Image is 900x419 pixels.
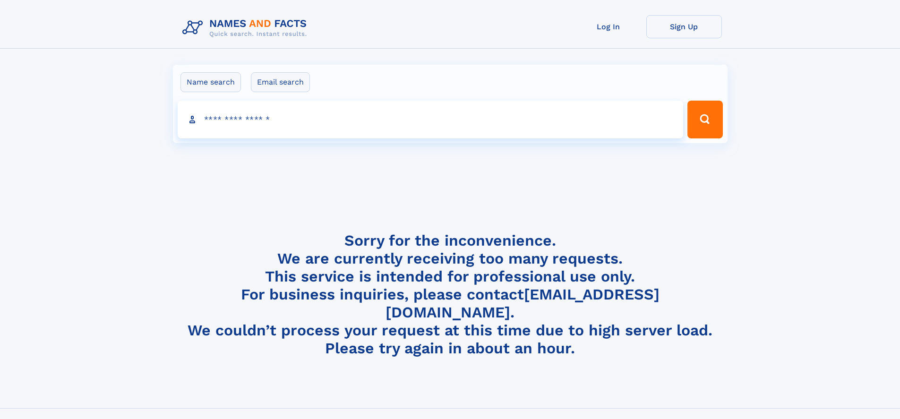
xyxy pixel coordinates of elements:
[179,231,722,358] h4: Sorry for the inconvenience. We are currently receiving too many requests. This service is intend...
[179,15,315,41] img: Logo Names and Facts
[180,72,241,92] label: Name search
[646,15,722,38] a: Sign Up
[687,101,722,138] button: Search Button
[178,101,684,138] input: search input
[571,15,646,38] a: Log In
[251,72,310,92] label: Email search
[386,285,660,321] a: [EMAIL_ADDRESS][DOMAIN_NAME]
